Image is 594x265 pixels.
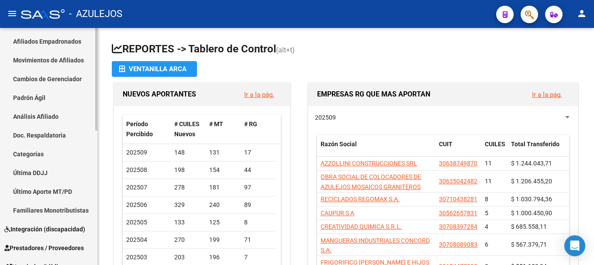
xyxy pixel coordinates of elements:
button: Ventanilla ARCA [112,61,197,77]
span: $ 1.000.450,90 [511,210,552,217]
span: NUEVOS APORTANTES [123,90,196,98]
div: 154 [209,165,237,175]
div: 89 [244,200,272,210]
div: 203 [174,252,202,262]
span: 11 [485,160,492,167]
span: AZZOLLINI CONSTRUCCIONES SRL [321,160,417,167]
div: 44 [244,165,272,175]
span: 30708397284 [439,223,477,230]
div: 329 [174,200,202,210]
datatable-header-cell: CUILES [481,135,508,164]
span: 30562657831 [439,210,477,217]
button: Ir a la pág. [237,86,281,103]
span: - AZULEJOS [69,4,122,24]
span: $ 567.379,71 [511,241,547,248]
span: 11 [485,178,492,185]
div: Ventanilla ARCA [119,61,190,77]
datatable-header-cell: CUIT [435,135,481,164]
span: 6 [485,241,488,248]
div: 181 [209,182,237,193]
span: $ 685.558,11 [511,223,547,230]
span: 202505 [126,219,147,226]
div: 125 [209,217,237,227]
span: $ 1.030.794,36 [511,196,552,203]
div: 17 [244,148,272,158]
div: 71 [244,235,272,245]
div: 131 [209,148,237,158]
span: # MT [209,120,223,127]
div: 240 [209,200,237,210]
span: $ 1.244.043,71 [511,160,552,167]
div: Open Intercom Messenger [564,235,585,256]
span: CAUPUR S A [321,210,354,217]
span: CUILES [485,141,505,148]
a: Ir a la pág. [532,91,562,99]
span: 30638749870 [439,160,477,167]
span: 202504 [126,236,147,243]
span: 202509 [315,114,336,121]
div: 278 [174,182,202,193]
span: EMPRESAS RG QUE MAS APORTAN [317,90,430,98]
span: 202507 [126,184,147,191]
span: 30708089083 [439,241,477,248]
datatable-header-cell: Total Transferido [508,135,569,164]
datatable-header-cell: # RG [241,115,276,144]
span: MANGUERAS INDUSTRIALES CONCORD S.A. [321,237,430,254]
span: 202509 [126,149,147,156]
span: Total Transferido [511,141,559,148]
span: # CUILES Nuevos [174,120,200,138]
span: RECICLADOS REGOMAX S.A. [321,196,400,203]
datatable-header-cell: Período Percibido [123,115,171,144]
div: 7 [244,252,272,262]
span: CUIT [439,141,452,148]
div: 198 [174,165,202,175]
span: 5 [485,210,488,217]
span: 4 [485,223,488,230]
span: Prestadores / Proveedores [4,243,84,253]
div: 8 [244,217,272,227]
div: 270 [174,235,202,245]
mat-icon: menu [7,8,17,19]
span: OBRA SOCIAL DE COLOCADORES DE AZULEJOS MOSAICOS GRANITEROS LUSTRADORES Y POCELA [321,173,421,200]
span: $ 1.206.455,20 [511,178,552,185]
div: 133 [174,217,202,227]
datatable-header-cell: # CUILES Nuevos [171,115,206,144]
span: 8 [485,196,488,203]
h1: REPORTES -> Tablero de Control [112,42,580,57]
span: (alt+t) [276,46,295,54]
span: CREATIVIDAD QUIMICA S.R.L. [321,223,402,230]
span: 202506 [126,201,147,208]
div: 199 [209,235,237,245]
span: 30635042482 [439,178,477,185]
span: Razón Social [321,141,357,148]
button: Ir a la pág. [525,86,569,103]
div: 196 [209,252,237,262]
mat-icon: person [577,8,587,19]
span: 202508 [126,166,147,173]
span: # RG [244,120,257,127]
datatable-header-cell: # MT [206,115,241,144]
datatable-header-cell: Razón Social [317,135,435,164]
span: 30710438281 [439,196,477,203]
span: Integración (discapacidad) [4,224,85,234]
div: 148 [174,148,202,158]
a: Ir a la pág. [244,91,274,99]
span: 202503 [126,254,147,261]
span: Período Percibido [126,120,153,138]
div: 97 [244,182,272,193]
